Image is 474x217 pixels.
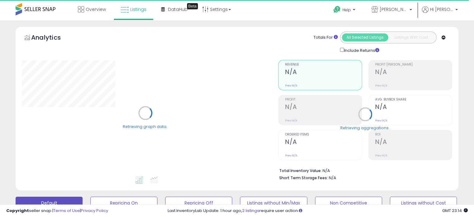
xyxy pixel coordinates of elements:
button: Repricing On [90,197,157,209]
button: Listings without Cost [390,197,457,209]
button: Default [16,197,83,209]
div: seller snap | | [6,208,108,214]
div: Retrieving graph data.. [123,124,168,129]
a: Hi [PERSON_NAME] [422,6,458,20]
button: Listings without Min/Max [240,197,307,209]
button: Repricing Off [165,197,232,209]
div: Totals For [314,35,338,41]
span: Hi [PERSON_NAME] [430,6,453,12]
span: [PERSON_NAME] LLC [380,6,408,12]
span: DataHub [168,6,188,12]
a: 2 listings [242,208,259,214]
span: Help [342,7,351,12]
button: Non Competitive [315,197,382,209]
a: Help [328,1,361,20]
h5: Analytics [31,33,73,43]
button: Listings With Cost [388,33,434,42]
a: Privacy Policy [81,208,108,214]
div: Tooltip anchor [187,3,198,9]
strong: Copyright [6,208,29,214]
span: Overview [86,6,106,12]
span: 2025-10-9 23:14 GMT [442,208,468,214]
span: Listings [130,6,146,12]
div: Retrieving aggregations.. [340,125,390,131]
a: Terms of Use [53,208,80,214]
button: All Selected Listings [342,33,388,42]
div: Last InventoryLab Update: 1 hour ago, require user action. [168,208,468,214]
i: Get Help [333,6,341,13]
div: Include Returns [335,47,387,54]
